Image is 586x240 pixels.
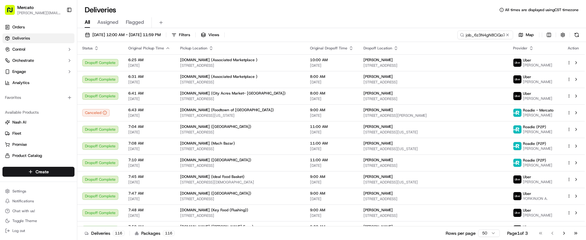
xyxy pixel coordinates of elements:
[2,117,74,127] button: Nash AI
[567,46,580,51] div: Action
[363,96,503,101] span: [STREET_ADDRESS]
[180,158,251,162] span: [DOMAIN_NAME] ([GEOGRAPHIC_DATA])
[523,79,552,84] span: [PERSON_NAME]
[505,7,579,12] span: All times are displayed using CST timezone
[180,96,300,101] span: [STREET_ADDRESS]
[572,31,581,39] button: Refresh
[526,32,534,38] span: Map
[310,63,354,68] span: [DATE]
[12,80,29,86] span: Analytics
[128,91,170,96] span: 6:41 AM
[179,32,190,38] span: Filters
[180,80,300,85] span: [STREET_ADDRESS]
[180,107,274,112] span: [DOMAIN_NAME] (Foodtown of [GEOGRAPHIC_DATA])
[17,4,34,11] span: Mercato
[513,46,528,51] span: Provider
[82,109,110,116] div: Canceled
[363,130,503,135] span: [STREET_ADDRESS][US_STATE]
[17,11,62,15] span: [PERSON_NAME][EMAIL_ADDRESS][PERSON_NAME][DOMAIN_NAME]
[513,209,521,217] img: uber-new-logo.jpeg
[12,153,42,158] span: Product Catalog
[310,113,354,118] span: [DATE]
[128,124,170,129] span: 7:04 AM
[2,44,74,54] button: Control
[180,124,251,129] span: [DOMAIN_NAME] ([GEOGRAPHIC_DATA])
[12,142,27,147] span: Promise
[310,146,354,151] span: [DATE]
[128,63,170,68] span: [DATE]
[128,158,170,162] span: 7:10 AM
[208,32,219,38] span: Views
[128,80,170,85] span: [DATE]
[180,130,300,135] span: [STREET_ADDRESS]
[4,62,50,74] a: 📗Knowledge Base
[2,151,74,161] button: Product Catalog
[12,47,25,52] span: Control
[5,131,72,136] a: Fleet
[363,80,503,85] span: [STREET_ADDRESS]
[50,62,102,74] a: 💻API Documentation
[128,191,170,196] span: 7:47 AM
[6,34,17,45] img: 1736555255976-a54dd68f-1ca7-489b-9aae-adbdc363a1c4
[310,224,354,229] span: 9:00 AM
[2,128,74,138] button: Fleet
[516,31,537,39] button: Map
[523,129,552,134] span: [PERSON_NAME]
[446,230,476,236] p: Rows per page
[163,230,175,236] div: 116
[457,31,513,39] input: Type to search
[363,74,393,79] span: [PERSON_NAME]
[363,107,393,112] span: [PERSON_NAME]
[513,125,521,133] img: roadie-logo-v2.jpg
[523,179,552,184] span: [PERSON_NAME]
[12,69,26,74] span: Engage
[113,230,125,236] div: 116
[523,158,546,163] span: Roadie (P2P)
[513,142,521,150] img: roadie-logo-v2.jpg
[310,91,354,96] span: 8:00 AM
[128,213,170,218] span: [DATE]
[523,113,554,118] span: [PERSON_NAME]
[2,56,74,65] button: Orchestrate
[180,196,300,201] span: [STREET_ADDRESS]
[310,208,354,213] span: 9:00 AM
[2,140,74,149] button: Promise
[12,58,34,63] span: Orchestrate
[523,191,531,196] span: Uber
[363,57,393,62] span: [PERSON_NAME]
[2,217,74,225] button: Toggle Theme
[310,191,354,196] span: 9:00 AM
[513,109,521,117] img: roadie-logo-v2.jpg
[310,96,354,101] span: [DATE]
[523,163,552,168] span: [PERSON_NAME]
[12,199,34,204] span: Notifications
[523,213,552,218] span: [PERSON_NAME]
[128,57,170,62] span: 6:25 AM
[128,107,170,112] span: 6:43 AM
[128,208,170,213] span: 7:48 AM
[523,175,531,179] span: Uber
[128,146,170,151] span: [DATE]
[82,31,163,39] button: [DATE] 12:00 AM - [DATE] 11:59 PM
[363,113,503,118] span: [STREET_ADDRESS][PERSON_NAME]
[363,174,393,179] span: [PERSON_NAME]
[523,108,554,113] span: Roadie - Mercato
[363,63,503,68] span: [STREET_ADDRESS]
[363,208,393,213] span: [PERSON_NAME]
[128,141,170,146] span: 7:08 AM
[523,141,546,146] span: Roadie (P2P)
[5,120,72,125] a: Nash AI
[513,75,521,83] img: uber-new-logo.jpeg
[12,228,25,233] span: Log out
[363,213,503,218] span: [STREET_ADDRESS]
[363,91,393,96] span: [PERSON_NAME]
[180,46,207,51] span: Pickup Location
[52,65,57,70] div: 💻
[180,208,248,213] span: [DOMAIN_NAME] (Key Food (Flushing))
[363,163,503,168] span: [STREET_ADDRESS]
[523,74,531,79] span: Uber
[128,74,170,79] span: 6:31 AM
[5,153,72,158] a: Product Catalog
[169,31,193,39] button: Filters
[523,96,552,101] span: [PERSON_NAME]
